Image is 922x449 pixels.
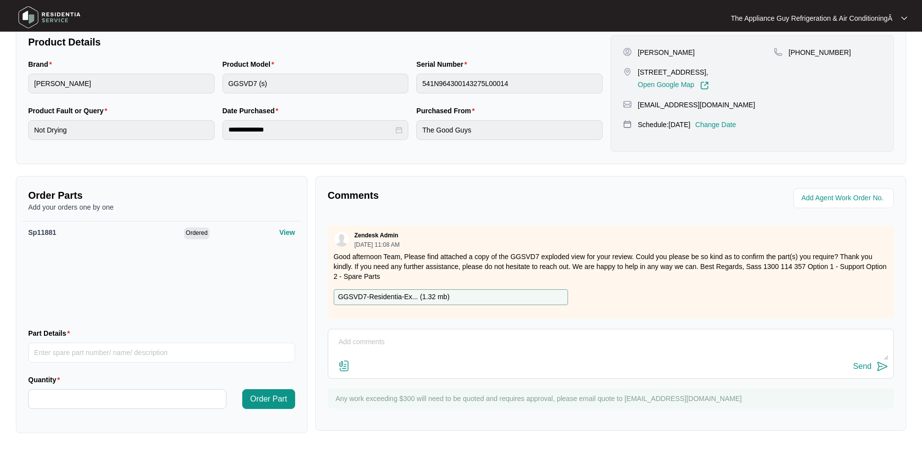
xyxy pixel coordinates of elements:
button: Order Part [242,389,295,409]
p: View [279,227,295,237]
button: Send [853,360,888,373]
span: Sp11881 [28,228,56,236]
input: Add Agent Work Order No. [801,192,888,204]
p: Product Details [28,35,603,49]
p: Order Parts [28,188,295,202]
img: residentia service logo [15,2,84,32]
p: [DATE] 11:08 AM [354,242,400,248]
img: map-pin [623,67,632,76]
label: Part Details [28,328,74,338]
input: Date Purchased [228,125,394,135]
label: Date Purchased [222,106,282,116]
img: file-attachment-doc.svg [338,360,350,372]
p: GGSVD7-Residentia-Ex... ( 1.32 mb ) [338,292,450,303]
p: Any work exceeding $300 will need to be quoted and requires approval, please email quote to [EMAI... [336,394,889,404]
input: Serial Number [416,74,603,93]
p: The Appliance Guy Refrigeration & Air ConditioningÂ [731,13,892,23]
input: Product Fault or Query [28,120,215,140]
label: Purchased From [416,106,479,116]
div: Send [853,362,872,371]
label: Product Model [222,59,278,69]
p: Add your orders one by one [28,202,295,212]
p: Comments [328,188,604,202]
img: user.svg [334,232,349,247]
input: Product Model [222,74,409,93]
p: [STREET_ADDRESS], [638,67,709,77]
input: Purchased From [416,120,603,140]
label: Quantity [28,375,64,385]
img: Link-External [700,81,709,90]
label: Brand [28,59,56,69]
input: Quantity [29,390,226,408]
p: Change Date [695,120,736,130]
p: [EMAIL_ADDRESS][DOMAIN_NAME] [638,100,755,110]
p: Good afternoon Team, Please find attached a copy of the GGSVD7 exploded view for your review. Cou... [334,252,888,281]
a: Open Google Map [638,81,709,90]
img: user-pin [623,47,632,56]
span: Order Part [250,393,287,405]
img: map-pin [774,47,783,56]
img: send-icon.svg [877,360,888,372]
input: Brand [28,74,215,93]
input: Part Details [28,343,295,362]
p: [PHONE_NUMBER] [789,47,851,57]
img: dropdown arrow [901,16,907,21]
span: Ordered [184,227,210,239]
p: [PERSON_NAME] [638,47,695,57]
img: map-pin [623,100,632,109]
p: Zendesk Admin [354,231,398,239]
p: Schedule: [DATE] [638,120,690,130]
label: Product Fault or Query [28,106,111,116]
label: Serial Number [416,59,471,69]
img: map-pin [623,120,632,129]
